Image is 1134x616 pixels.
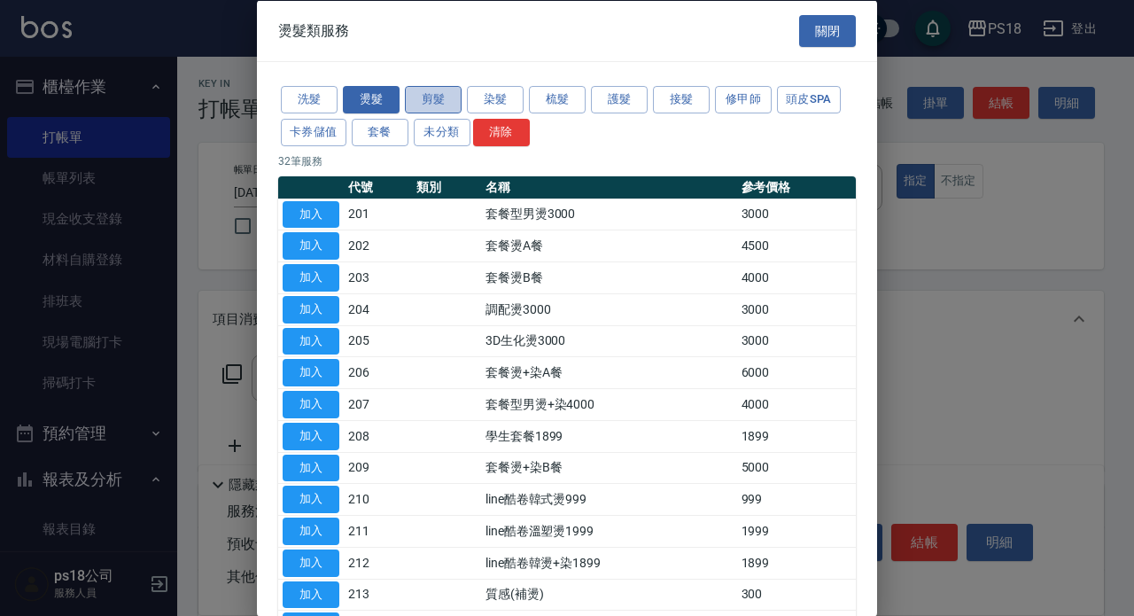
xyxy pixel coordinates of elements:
[737,483,856,515] td: 999
[412,175,480,199] th: 類別
[344,515,412,547] td: 211
[405,86,462,113] button: 剪髮
[344,261,412,293] td: 203
[591,86,648,113] button: 護髮
[737,230,856,261] td: 4500
[715,86,772,113] button: 修甲師
[344,175,412,199] th: 代號
[344,452,412,484] td: 209
[283,422,339,449] button: 加入
[481,325,737,357] td: 3D生化燙3000
[529,86,586,113] button: 梳髮
[344,420,412,452] td: 208
[278,152,856,168] p: 32 筆服務
[281,86,338,113] button: 洗髮
[283,264,339,292] button: 加入
[481,199,737,230] td: 套餐型男燙3000
[481,293,737,325] td: 調配燙3000
[481,483,737,515] td: line酷卷韓式燙999
[737,515,856,547] td: 1999
[481,388,737,420] td: 套餐型男燙+染4000
[283,327,339,355] button: 加入
[344,230,412,261] td: 202
[283,486,339,513] button: 加入
[344,388,412,420] td: 207
[481,547,737,579] td: line酷卷韓燙+染1899
[737,199,856,230] td: 3000
[344,547,412,579] td: 212
[344,483,412,515] td: 210
[653,86,710,113] button: 接髮
[481,515,737,547] td: line酷卷溫塑燙1999
[737,356,856,388] td: 6000
[481,230,737,261] td: 套餐燙A餐
[278,21,349,39] span: 燙髮類服務
[414,118,470,145] button: 未分類
[344,199,412,230] td: 201
[344,293,412,325] td: 204
[283,295,339,323] button: 加入
[283,200,339,228] button: 加入
[481,579,737,611] td: 質感(補燙)
[283,454,339,481] button: 加入
[737,452,856,484] td: 5000
[283,232,339,260] button: 加入
[777,86,841,113] button: 頭皮SPA
[481,261,737,293] td: 套餐燙B餐
[467,86,524,113] button: 染髮
[481,420,737,452] td: 學生套餐1899
[737,261,856,293] td: 4000
[737,579,856,611] td: 300
[283,359,339,386] button: 加入
[283,549,339,576] button: 加入
[283,518,339,545] button: 加入
[281,118,346,145] button: 卡券儲值
[473,118,530,145] button: 清除
[737,420,856,452] td: 1899
[481,356,737,388] td: 套餐燙+染A餐
[737,175,856,199] th: 參考價格
[737,293,856,325] td: 3000
[481,175,737,199] th: 名稱
[283,391,339,418] button: 加入
[283,581,339,608] button: 加入
[737,388,856,420] td: 4000
[799,14,856,47] button: 關閉
[344,356,412,388] td: 206
[344,325,412,357] td: 205
[737,547,856,579] td: 1899
[481,452,737,484] td: 套餐燙+染B餐
[737,325,856,357] td: 3000
[343,86,400,113] button: 燙髮
[352,118,408,145] button: 套餐
[344,579,412,611] td: 213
